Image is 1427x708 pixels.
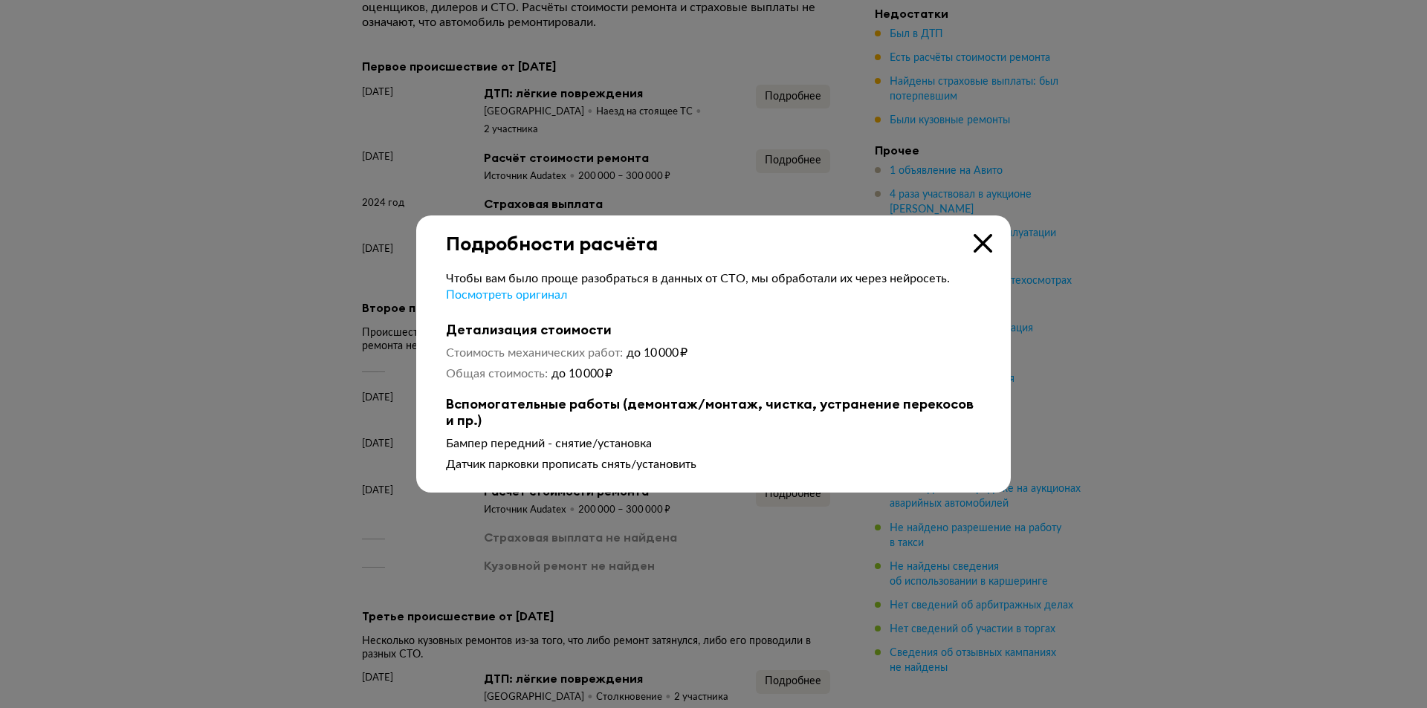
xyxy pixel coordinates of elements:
b: Вспомогательные работы (демонтаж/монтаж, чистка, устранение перекосов и пр.) [446,396,981,429]
div: Подробности расчёта [416,215,1011,255]
span: Посмотреть оригинал [446,289,567,301]
dt: Общая стоимость [446,366,548,381]
span: до 10 000 ₽ [551,368,612,380]
b: Детализация стоимости [446,322,981,338]
span: до 10 000 ₽ [627,347,687,359]
dt: Стоимость механических работ [446,345,623,360]
div: Бампер передний - снятие/установка [446,436,981,451]
div: Датчик парковки прописать снять/установить [446,457,981,472]
span: Чтобы вам было проще разобраться в данных от СТО, мы обработали их через нейросеть. [446,273,950,285]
